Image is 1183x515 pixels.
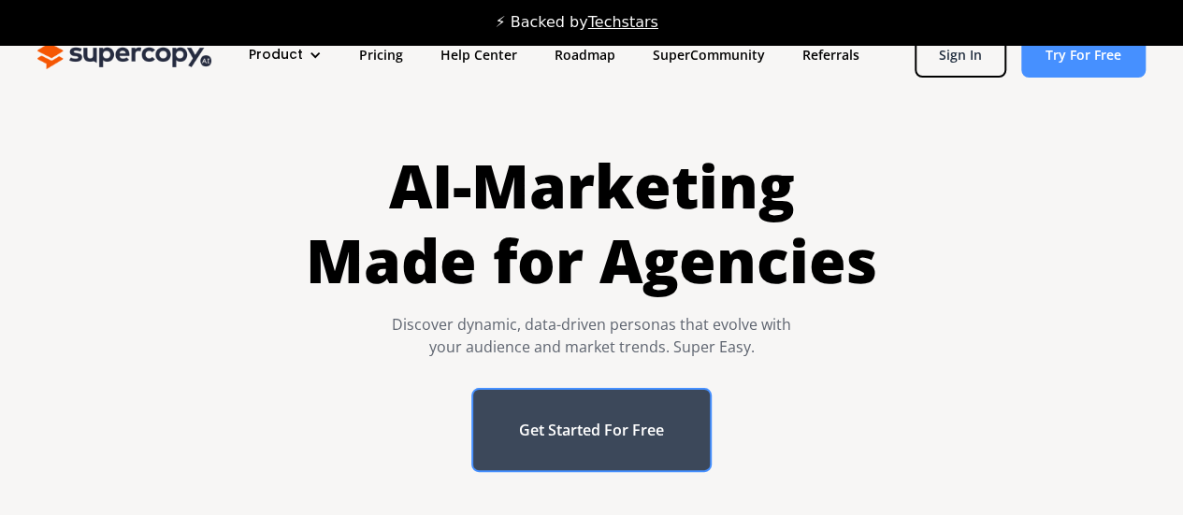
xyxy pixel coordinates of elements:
h1: AI-Marketing Made for Agencies [306,149,877,298]
div: Product [230,37,340,72]
a: Roadmap [536,37,634,72]
div: Product [249,45,303,64]
div: Discover dynamic, data-driven personas that evolve with your audience and market trends. Super Easy. [306,313,877,358]
a: Get Started For Free [471,388,712,472]
a: Try For Free [1021,32,1146,78]
div: ⚡ Backed by [495,13,657,32]
a: Sign In [915,32,1006,78]
a: Techstars [588,13,658,31]
a: Help Center [422,37,536,72]
a: SuperCommunity [634,37,784,72]
a: Referrals [784,37,878,72]
a: Pricing [340,37,422,72]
